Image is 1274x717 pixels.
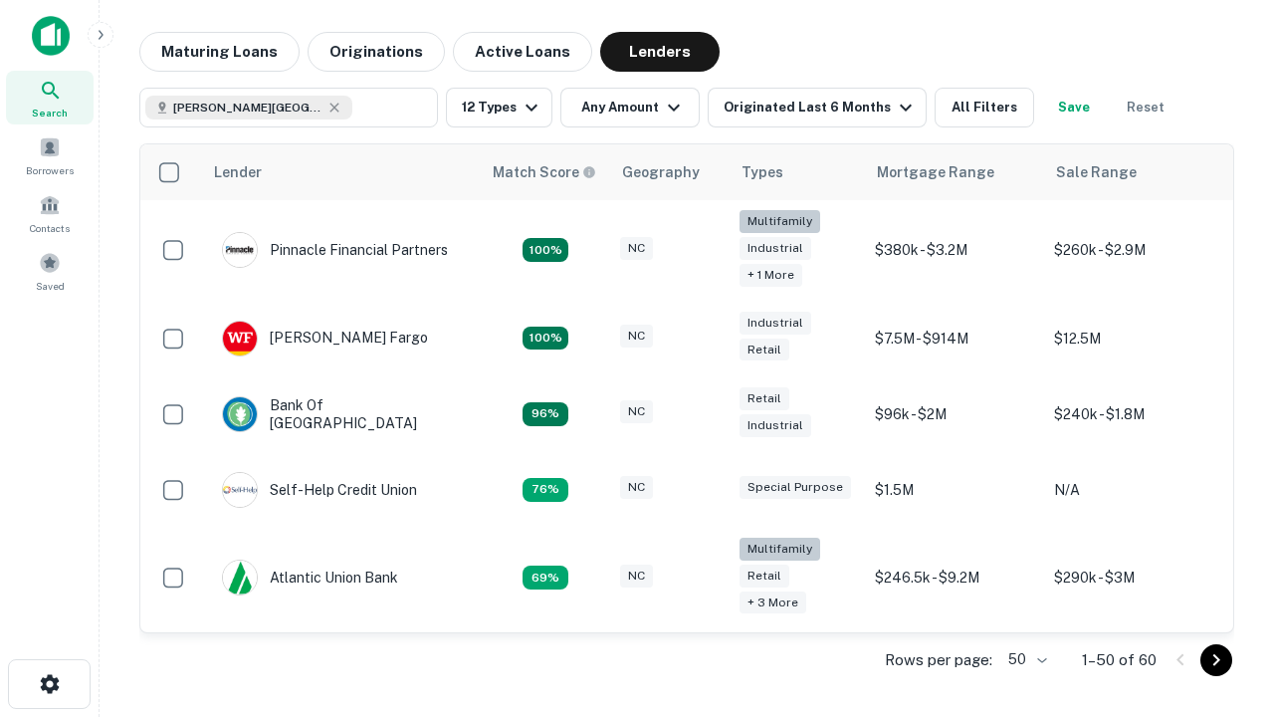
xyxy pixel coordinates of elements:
div: Retail [740,339,789,361]
div: Pinnacle Financial Partners [222,232,448,268]
div: Matching Properties: 10, hasApolloMatch: undefined [523,566,568,590]
div: Originated Last 6 Months [724,96,918,119]
button: Originated Last 6 Months [708,88,927,127]
img: capitalize-icon.png [32,16,70,56]
a: Contacts [6,186,94,240]
div: + 1 more [740,264,802,287]
div: Bank Of [GEOGRAPHIC_DATA] [222,396,461,432]
img: picture [223,561,257,595]
div: Industrial [740,237,811,260]
button: 12 Types [446,88,552,127]
div: Retail [740,387,789,410]
div: Industrial [740,414,811,437]
th: Lender [202,144,481,200]
iframe: Chat Widget [1174,494,1274,590]
button: All Filters [935,88,1034,127]
img: picture [223,397,257,431]
div: Matching Properties: 15, hasApolloMatch: undefined [523,327,568,351]
span: [PERSON_NAME][GEOGRAPHIC_DATA], [GEOGRAPHIC_DATA] [173,99,322,117]
div: Self-help Credit Union [222,472,417,508]
div: Atlantic Union Bank [222,560,398,596]
a: Search [6,71,94,124]
td: $380k - $3.2M [865,200,1044,301]
img: picture [223,233,257,267]
th: Geography [610,144,730,200]
th: Types [730,144,865,200]
td: $240k - $1.8M [1044,376,1223,452]
button: Any Amount [560,88,700,127]
p: 1–50 of 60 [1082,648,1157,672]
span: Saved [36,278,65,294]
div: NC [620,325,653,348]
td: $96k - $2M [865,376,1044,452]
img: picture [223,473,257,507]
button: Originations [308,32,445,72]
td: $246.5k - $9.2M [865,528,1044,628]
div: Matching Properties: 26, hasApolloMatch: undefined [523,238,568,262]
div: [PERSON_NAME] Fargo [222,321,428,357]
a: Borrowers [6,128,94,182]
div: NC [620,565,653,588]
button: Active Loans [453,32,592,72]
div: Lender [214,160,262,184]
td: $260k - $2.9M [1044,200,1223,301]
span: Contacts [30,220,70,236]
div: NC [620,400,653,423]
span: Search [32,105,68,120]
a: Saved [6,244,94,298]
span: Borrowers [26,162,74,178]
th: Sale Range [1044,144,1223,200]
div: + 3 more [740,592,806,614]
div: Mortgage Range [877,160,994,184]
td: $12.5M [1044,301,1223,376]
div: Retail [740,565,789,588]
div: Matching Properties: 11, hasApolloMatch: undefined [523,478,568,502]
div: 50 [1000,645,1050,674]
div: NC [620,237,653,260]
button: Lenders [600,32,720,72]
button: Reset [1114,88,1177,127]
td: $1.5M [865,452,1044,528]
div: Sale Range [1056,160,1137,184]
div: Multifamily [740,210,820,233]
td: $7.5M - $914M [865,301,1044,376]
div: NC [620,476,653,499]
th: Mortgage Range [865,144,1044,200]
div: Special Purpose [740,476,851,499]
th: Capitalize uses an advanced AI algorithm to match your search with the best lender. The match sco... [481,144,610,200]
img: picture [223,322,257,356]
p: Rows per page: [885,648,992,672]
div: Matching Properties: 14, hasApolloMatch: undefined [523,402,568,426]
div: Capitalize uses an advanced AI algorithm to match your search with the best lender. The match sco... [493,161,596,183]
h6: Match Score [493,161,592,183]
div: Types [742,160,783,184]
div: Industrial [740,312,811,335]
div: Multifamily [740,538,820,561]
button: Maturing Loans [139,32,300,72]
div: Geography [622,160,700,184]
td: $290k - $3M [1044,528,1223,628]
td: N/A [1044,452,1223,528]
button: Save your search to get updates of matches that match your search criteria. [1042,88,1106,127]
button: Go to next page [1200,644,1232,676]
